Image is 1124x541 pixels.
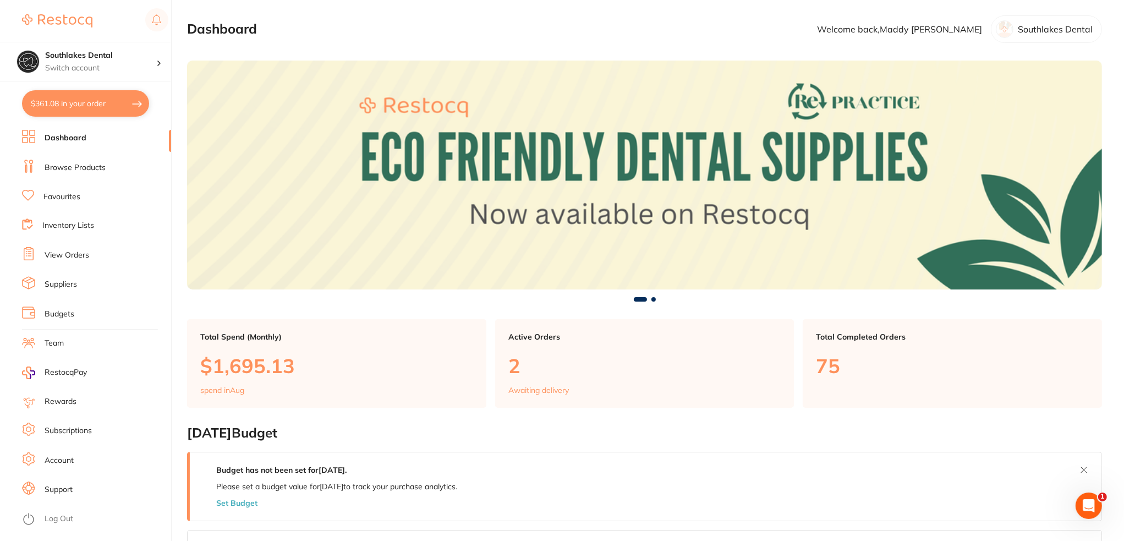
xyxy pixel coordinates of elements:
span: RestocqPay [45,367,87,378]
a: Rewards [45,396,76,407]
iframe: Intercom live chat [1076,493,1102,519]
a: Browse Products [45,162,106,173]
p: Active Orders [508,332,781,341]
h2: [DATE] Budget [187,425,1102,441]
a: Subscriptions [45,425,92,436]
p: Awaiting delivery [508,386,569,395]
p: Switch account [45,63,156,74]
p: 2 [508,354,781,377]
h4: Southlakes Dental [45,50,156,61]
strong: Budget has not been set for [DATE] . [216,465,347,475]
a: Restocq Logo [22,8,92,34]
p: Welcome back, Maddy [PERSON_NAME] [817,24,982,34]
a: Active Orders2Awaiting delivery [495,319,794,408]
p: Please set a budget value for [DATE] to track your purchase analytics. [216,482,457,491]
img: RestocqPay [22,367,35,379]
a: RestocqPay [22,367,87,379]
a: Total Completed Orders75 [803,319,1102,408]
span: 1 [1098,493,1107,501]
a: Inventory Lists [42,220,94,231]
button: Log Out [22,511,168,528]
p: $1,695.13 [200,354,473,377]
a: View Orders [45,250,89,261]
img: Dashboard [187,61,1102,289]
h2: Dashboard [187,21,257,37]
p: 75 [816,354,1089,377]
button: Set Budget [216,499,257,507]
a: Dashboard [45,133,86,144]
a: Total Spend (Monthly)$1,695.13spend inAug [187,319,486,408]
a: Favourites [43,192,80,203]
p: Total Completed Orders [816,332,1089,341]
button: $361.08 in your order [22,90,149,117]
a: Suppliers [45,279,77,290]
a: Team [45,338,64,349]
img: Southlakes Dental [17,51,39,73]
p: Total Spend (Monthly) [200,332,473,341]
a: Budgets [45,309,74,320]
a: Log Out [45,513,73,524]
img: Restocq Logo [22,14,92,28]
p: spend in Aug [200,386,244,395]
a: Account [45,455,74,466]
a: Support [45,484,73,495]
p: Southlakes Dental [1018,24,1093,34]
